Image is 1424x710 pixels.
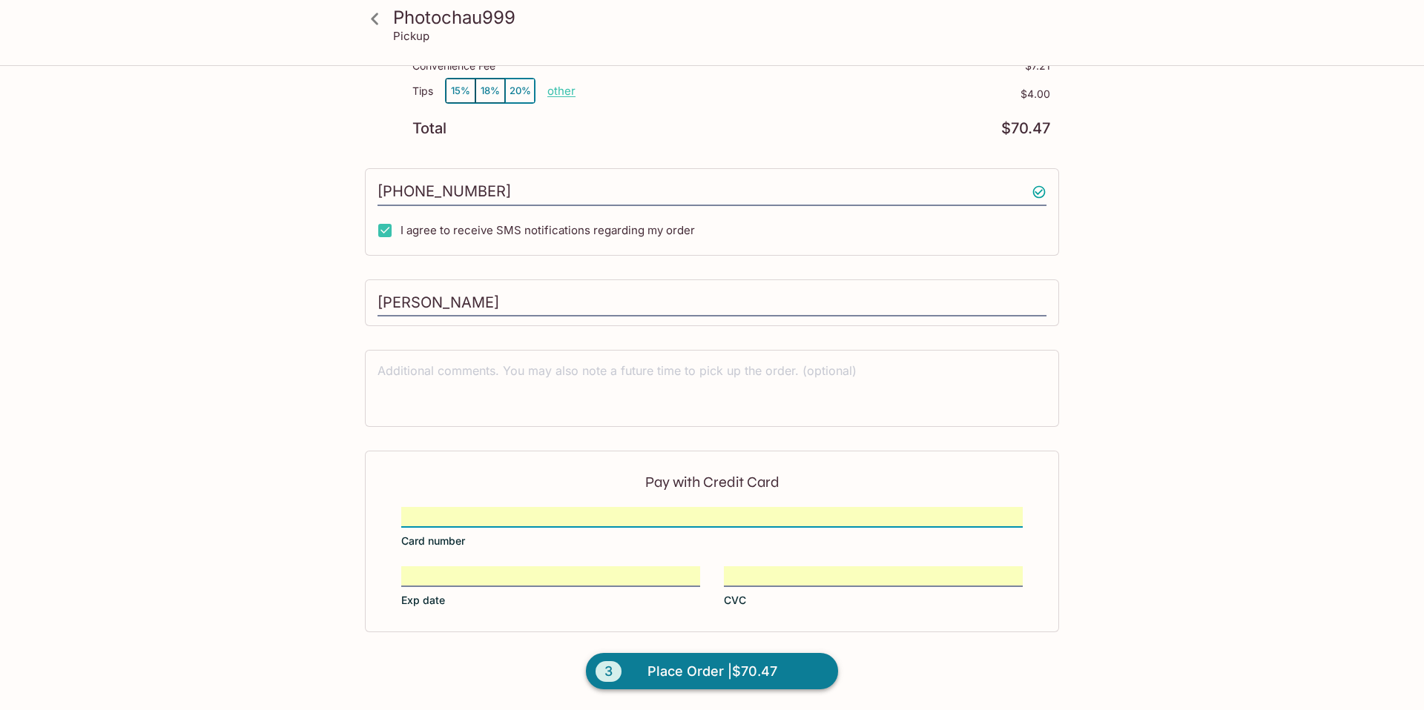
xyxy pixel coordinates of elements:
[412,122,446,136] p: Total
[401,475,1023,489] p: Pay with Credit Card
[412,60,495,72] p: Convenience Fee
[505,79,535,103] button: 20%
[401,534,465,548] span: Card number
[378,289,1046,317] input: Enter first and last name
[647,660,777,683] span: Place Order | $70.47
[393,6,1056,29] h3: Photochau999
[412,85,433,97] p: Tips
[401,508,1023,525] iframe: Secure card number input frame
[586,653,838,690] button: 3Place Order |$70.47
[393,29,429,43] p: Pickup
[724,568,1023,584] iframe: Secure CVC input frame
[576,88,1050,100] p: $4.00
[446,79,475,103] button: 15%
[400,223,695,237] span: I agree to receive SMS notifications regarding my order
[401,593,445,608] span: Exp date
[475,79,505,103] button: 18%
[401,568,700,584] iframe: Secure expiration date input frame
[724,593,746,608] span: CVC
[547,84,576,98] button: other
[1025,60,1050,72] p: $7.21
[378,178,1046,206] input: Enter phone number
[1001,122,1050,136] p: $70.47
[596,661,622,682] span: 3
